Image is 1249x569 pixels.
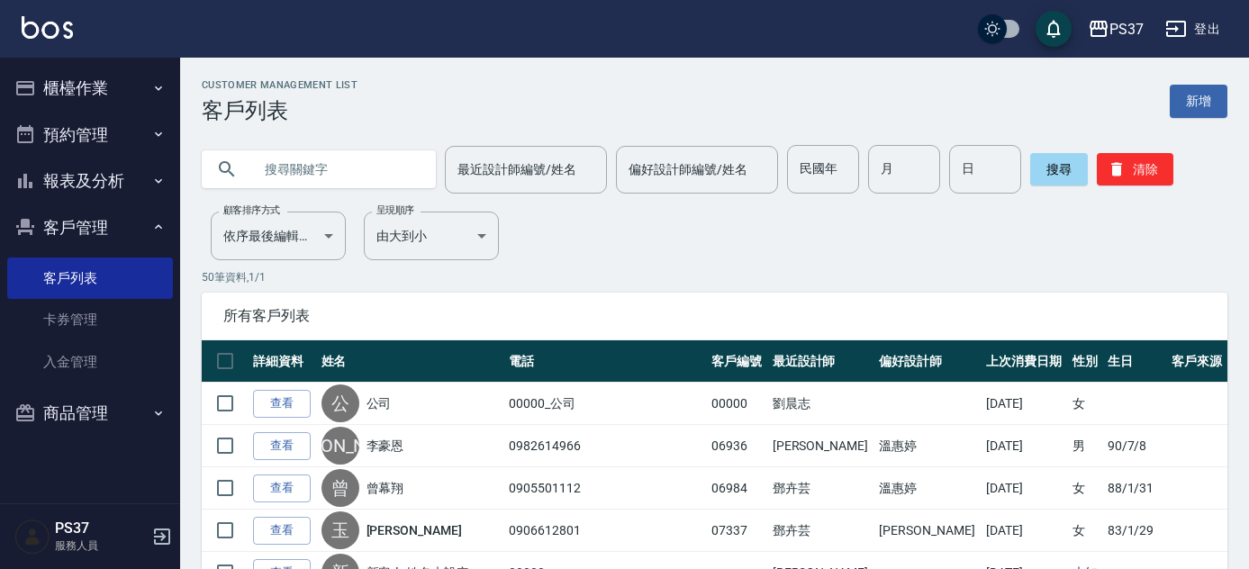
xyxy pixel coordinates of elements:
[249,340,317,383] th: 詳細資料
[1081,11,1151,48] button: PS37
[504,383,707,425] td: 00000_公司
[1103,510,1167,552] td: 83/1/29
[1068,425,1103,467] td: 男
[707,340,767,383] th: 客戶編號
[7,112,173,158] button: 預約管理
[364,212,499,260] div: 由大到小
[223,307,1206,325] span: 所有客戶列表
[367,437,404,455] a: 李豪恩
[707,467,767,510] td: 06984
[982,425,1068,467] td: [DATE]
[874,340,982,383] th: 偏好設計師
[211,212,346,260] div: 依序最後編輯時間
[202,269,1227,285] p: 50 筆資料, 1 / 1
[1109,18,1144,41] div: PS37
[874,510,982,552] td: [PERSON_NAME]
[321,427,359,465] div: [PERSON_NAME]
[504,510,707,552] td: 0906612801
[1158,13,1227,46] button: 登出
[1068,510,1103,552] td: 女
[1167,340,1227,383] th: 客戶來源
[7,65,173,112] button: 櫃檯作業
[1097,153,1173,185] button: 清除
[1068,340,1103,383] th: 性別
[7,257,173,299] a: 客戶列表
[321,469,359,507] div: 曾
[202,79,358,91] h2: Customer Management List
[7,299,173,340] a: 卡券管理
[707,425,767,467] td: 06936
[982,383,1068,425] td: [DATE]
[707,510,767,552] td: 07337
[367,479,404,497] a: 曾幕翔
[768,467,875,510] td: 鄧卉芸
[202,98,358,123] h3: 客戶列表
[367,521,462,539] a: [PERSON_NAME]
[14,519,50,555] img: Person
[253,432,311,460] a: 查看
[768,383,875,425] td: 劉晨志
[7,341,173,383] a: 入金管理
[1103,467,1167,510] td: 88/1/31
[367,394,392,412] a: 公司
[1030,153,1088,185] button: 搜尋
[982,340,1068,383] th: 上次消費日期
[223,203,280,217] label: 顧客排序方式
[504,425,707,467] td: 0982614966
[321,384,359,422] div: 公
[7,158,173,204] button: 報表及分析
[252,145,421,194] input: 搜尋關鍵字
[982,467,1068,510] td: [DATE]
[1068,467,1103,510] td: 女
[504,340,707,383] th: 電話
[253,474,311,502] a: 查看
[317,340,504,383] th: 姓名
[874,467,982,510] td: 溫惠婷
[768,340,875,383] th: 最近設計師
[376,203,414,217] label: 呈現順序
[1103,425,1167,467] td: 90/7/8
[874,425,982,467] td: 溫惠婷
[768,510,875,552] td: 鄧卉芸
[321,511,359,549] div: 玉
[504,467,707,510] td: 0905501112
[982,510,1068,552] td: [DATE]
[55,519,147,537] h5: PS37
[253,390,311,418] a: 查看
[7,390,173,437] button: 商品管理
[768,425,875,467] td: [PERSON_NAME]
[22,16,73,39] img: Logo
[1103,340,1167,383] th: 生日
[7,204,173,251] button: 客戶管理
[1068,383,1103,425] td: 女
[1036,11,1072,47] button: save
[55,537,147,554] p: 服務人員
[253,517,311,545] a: 查看
[1170,85,1227,118] a: 新增
[707,383,767,425] td: 00000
